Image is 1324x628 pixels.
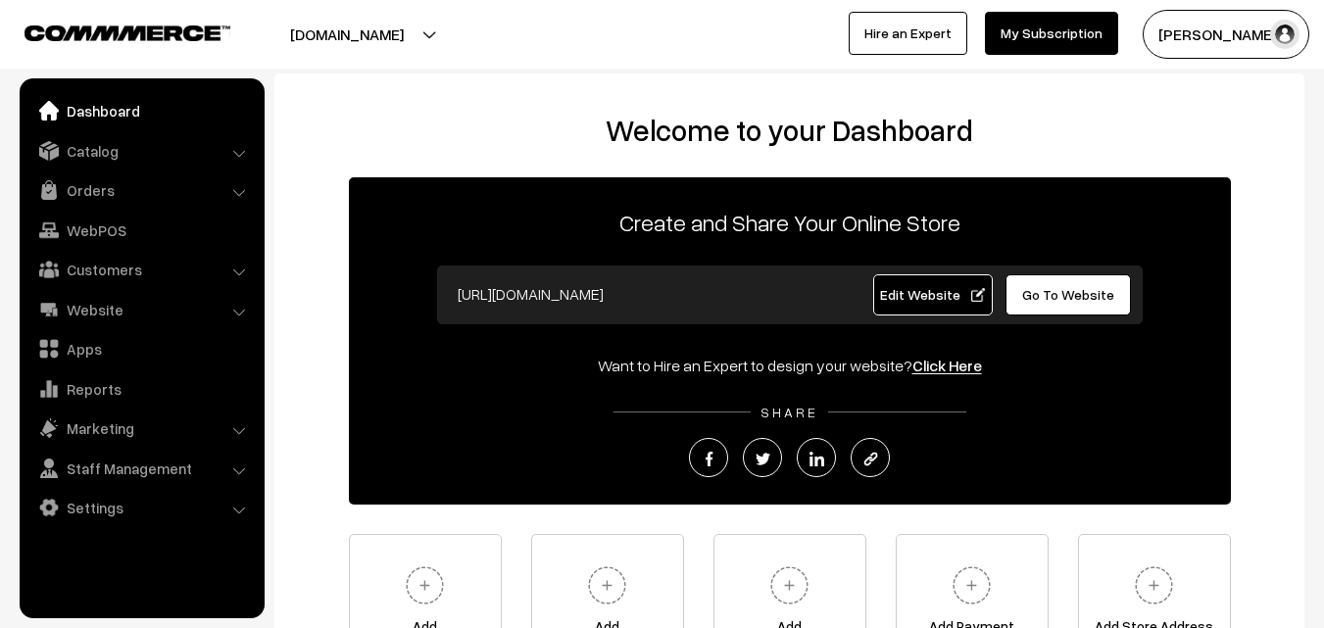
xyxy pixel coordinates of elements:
a: Edit Website [873,274,993,315]
a: Staff Management [25,451,258,486]
img: plus.svg [398,558,452,612]
a: Customers [25,252,258,287]
div: Want to Hire an Expert to design your website? [349,354,1231,377]
a: Catalog [25,133,258,169]
a: Click Here [912,356,982,375]
a: Website [25,292,258,327]
span: Go To Website [1022,286,1114,303]
span: SHARE [751,404,828,420]
a: Settings [25,490,258,525]
img: plus.svg [580,558,634,612]
a: Apps [25,331,258,366]
a: Hire an Expert [849,12,967,55]
h2: Welcome to your Dashboard [294,113,1285,148]
p: Create and Share Your Online Store [349,205,1231,240]
a: WebPOS [25,213,258,248]
img: user [1270,20,1299,49]
img: plus.svg [762,558,816,612]
a: Reports [25,371,258,407]
a: Orders [25,172,258,208]
a: COMMMERCE [25,20,196,43]
a: My Subscription [985,12,1118,55]
a: Marketing [25,411,258,446]
button: [PERSON_NAME] [1143,10,1309,59]
a: Dashboard [25,93,258,128]
a: Go To Website [1005,274,1132,315]
img: COMMMERCE [25,25,230,40]
img: plus.svg [945,558,999,612]
img: plus.svg [1127,558,1181,612]
button: [DOMAIN_NAME] [221,10,472,59]
span: Edit Website [880,286,985,303]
